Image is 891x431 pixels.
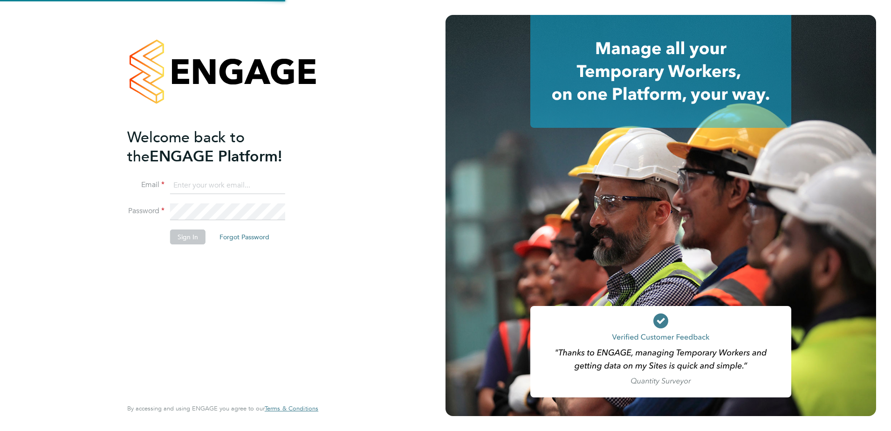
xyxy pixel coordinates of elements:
[170,177,285,194] input: Enter your work email...
[127,404,318,412] span: By accessing and using ENGAGE you agree to our
[127,128,309,166] h2: ENGAGE Platform!
[265,405,318,412] a: Terms & Conditions
[265,404,318,412] span: Terms & Conditions
[127,180,164,190] label: Email
[170,229,206,244] button: Sign In
[127,128,245,166] span: Welcome back to the
[127,206,164,216] label: Password
[212,229,277,244] button: Forgot Password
